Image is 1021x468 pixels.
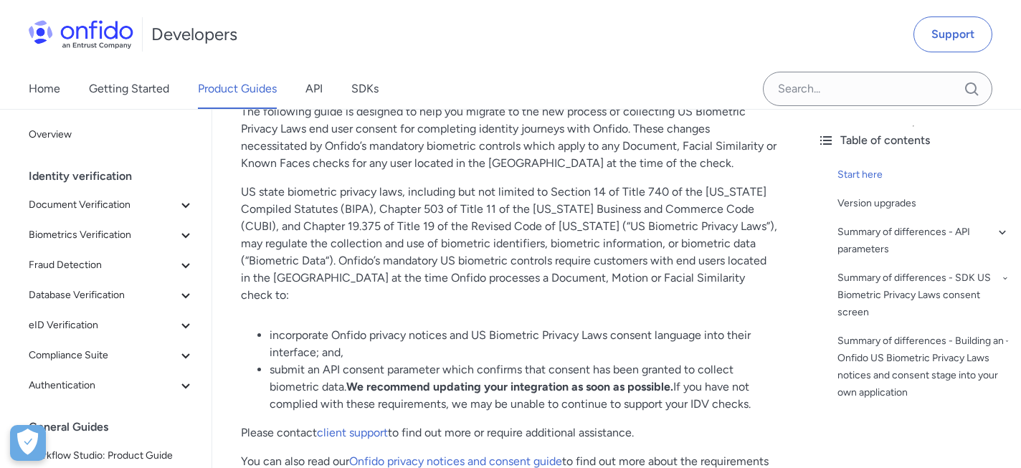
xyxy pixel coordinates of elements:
[23,311,200,340] button: eID Verification
[29,69,60,109] a: Home
[29,162,206,191] div: Identity verification
[151,23,237,46] h1: Developers
[10,425,46,461] button: Open Preferences
[29,287,177,304] span: Database Verification
[29,447,194,464] span: Workflow Studio: Product Guide
[23,221,200,249] button: Biometrics Verification
[23,120,200,149] a: Overview
[913,16,992,52] a: Support
[763,72,992,106] input: Onfido search input field
[23,281,200,310] button: Database Verification
[29,377,177,394] span: Authentication
[351,69,379,109] a: SDKs
[837,195,1010,212] a: Version upgrades
[270,327,777,361] li: incorporate Onfido privacy notices and US Biometric Privacy Laws consent language into their inte...
[29,196,177,214] span: Document Verification
[29,413,206,441] div: General Guides
[29,257,177,274] span: Fraud Detection
[305,69,323,109] a: API
[29,347,177,364] span: Compliance Suite
[837,333,1010,401] a: Summary of differences - Building an Onfido US Biometric Privacy Laws notices and consent stage i...
[241,103,777,172] p: The following guide is designed to help you migrate to the new process of collecting US Biometric...
[317,426,388,439] a: client support
[89,69,169,109] a: Getting Started
[241,183,777,304] p: US state biometric privacy laws, including but not limited to Section 14 of Title 740 of the [US_...
[23,341,200,370] button: Compliance Suite
[29,317,177,334] span: eID Verification
[349,454,562,468] a: Onfido privacy notices and consent guide
[837,166,1010,183] a: Start here
[29,20,133,49] img: Onfido Logo
[23,371,200,400] button: Authentication
[270,361,777,413] li: submit an API consent parameter which confirms that consent has been granted to collect biometric...
[817,132,1010,149] div: Table of contents
[29,126,194,143] span: Overview
[10,425,46,461] div: Cookie Preferences
[346,380,673,393] strong: We recommend updating your integration as soon as possible.
[837,269,1010,321] a: Summary of differences - SDK US Biometric Privacy Laws consent screen
[29,226,177,244] span: Biometrics Verification
[23,251,200,280] button: Fraud Detection
[198,69,277,109] a: Product Guides
[241,424,777,441] p: Please contact to find out more or require additional assistance.
[837,224,1010,258] a: Summary of differences - API parameters
[23,191,200,219] button: Document Verification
